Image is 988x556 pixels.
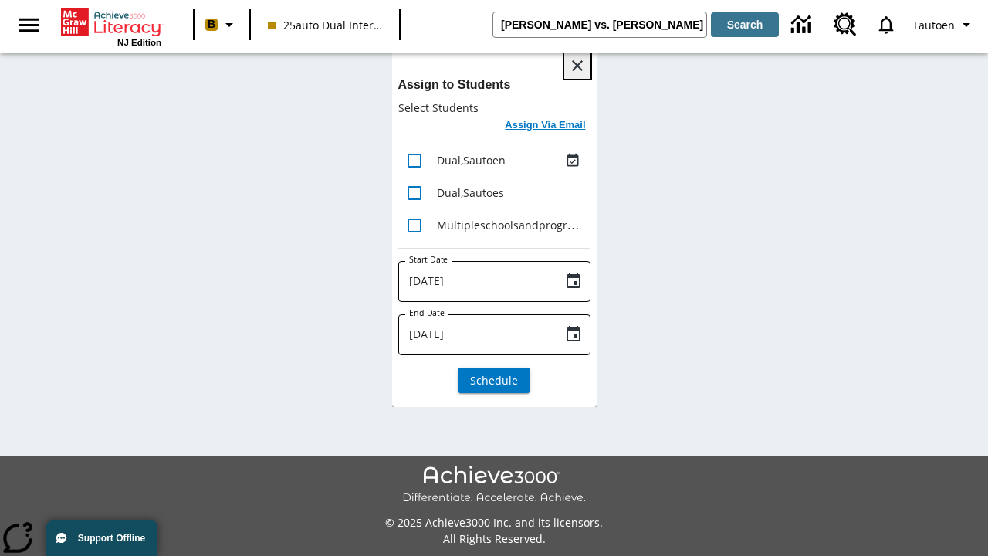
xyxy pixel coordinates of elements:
span: Multipleschoolsandprograms , Sautoen [437,218,634,232]
a: Notifications [866,5,906,45]
input: MMMM-DD-YYYY [398,261,552,302]
div: Dual, Sautoen [437,152,561,168]
a: Home [61,7,161,38]
button: Profile/Settings [906,11,982,39]
span: Tautoen [912,17,955,33]
div: lesson details [392,46,597,407]
button: Choose date, selected date is Aug 18, 2025 [558,266,589,297]
h6: Assign to Students [398,74,590,96]
input: MMMM-DD-YYYY [398,314,552,355]
div: Multipleschoolsandprograms, Sautoen [437,217,584,233]
button: Boost Class color is peach. Change class color [199,11,245,39]
button: Open side menu [6,2,52,48]
a: Resource Center, Will open in new tab [824,4,866,46]
div: Home [61,5,161,47]
img: Achieve3000 Differentiate Accelerate Achieve [402,466,586,505]
span: Dual , Sautoen [437,153,506,168]
button: Search [711,12,779,37]
input: search field [493,12,706,37]
span: B [208,15,215,34]
button: Schedule [458,368,530,393]
button: Assigned Aug 18 to Aug 18 [561,149,584,172]
label: Start Date [409,254,448,266]
span: Support Offline [78,533,145,544]
div: Dual, Sautoes [437,185,584,201]
span: NJ Edition [117,38,161,47]
span: Dual , Sautoes [437,185,504,200]
h6: Assign Via Email [505,117,585,134]
button: Support Offline [46,520,157,556]
label: End Date [409,307,445,319]
button: Close [564,53,590,79]
p: Select Students [398,100,590,116]
button: Choose date, selected date is Aug 18, 2025 [558,319,589,350]
button: Assign Via Email [500,116,590,138]
a: Data Center [782,4,824,46]
span: Schedule [470,372,518,388]
span: 25auto Dual International [268,17,382,33]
